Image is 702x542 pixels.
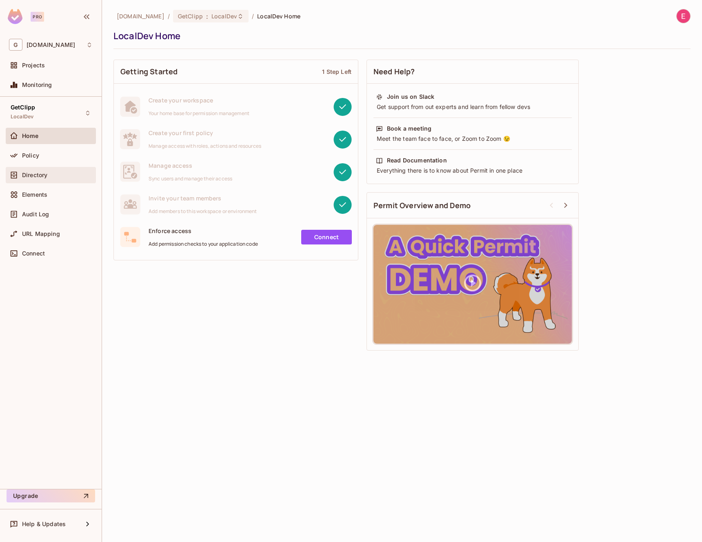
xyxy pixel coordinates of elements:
[257,12,300,20] span: LocalDev Home
[301,230,352,244] a: Connect
[22,231,60,237] span: URL Mapping
[149,110,249,117] span: Your home base for permission management
[149,162,232,169] span: Manage access
[149,129,261,137] span: Create your first policy
[31,12,44,22] div: Pro
[22,152,39,159] span: Policy
[252,12,254,20] li: /
[206,13,209,20] span: :
[322,68,351,76] div: 1 Step Left
[9,39,22,51] span: G
[22,250,45,257] span: Connect
[120,67,178,77] span: Getting Started
[211,12,237,20] span: LocalDev
[22,133,39,139] span: Home
[149,227,258,235] span: Enforce access
[168,12,170,20] li: /
[22,172,47,178] span: Directory
[117,12,164,20] span: the active workspace
[149,143,261,149] span: Manage access with roles, actions and resources
[373,67,415,77] span: Need Help?
[22,521,66,527] span: Help & Updates
[677,9,690,23] img: Eder Chamale
[22,62,45,69] span: Projects
[376,103,569,111] div: Get support from out experts and learn from fellow devs
[387,156,447,164] div: Read Documentation
[11,113,33,120] span: LocalDev
[149,96,249,104] span: Create your workspace
[149,241,258,247] span: Add permission checks to your application code
[387,124,431,133] div: Book a meeting
[373,200,471,211] span: Permit Overview and Demo
[149,175,232,182] span: Sync users and manage their access
[7,489,95,502] button: Upgrade
[113,30,686,42] div: LocalDev Home
[376,135,569,143] div: Meet the team face to face, or Zoom to Zoom 😉
[27,42,75,48] span: Workspace: getclipp.com
[22,211,49,218] span: Audit Log
[149,194,257,202] span: Invite your team members
[178,12,203,20] span: GetClipp
[387,93,434,101] div: Join us on Slack
[22,82,52,88] span: Monitoring
[149,208,257,215] span: Add members to this workspace or environment
[22,191,47,198] span: Elements
[376,167,569,175] div: Everything there is to know about Permit in one place
[8,9,22,24] img: SReyMgAAAABJRU5ErkJggg==
[11,104,35,111] span: GetClipp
